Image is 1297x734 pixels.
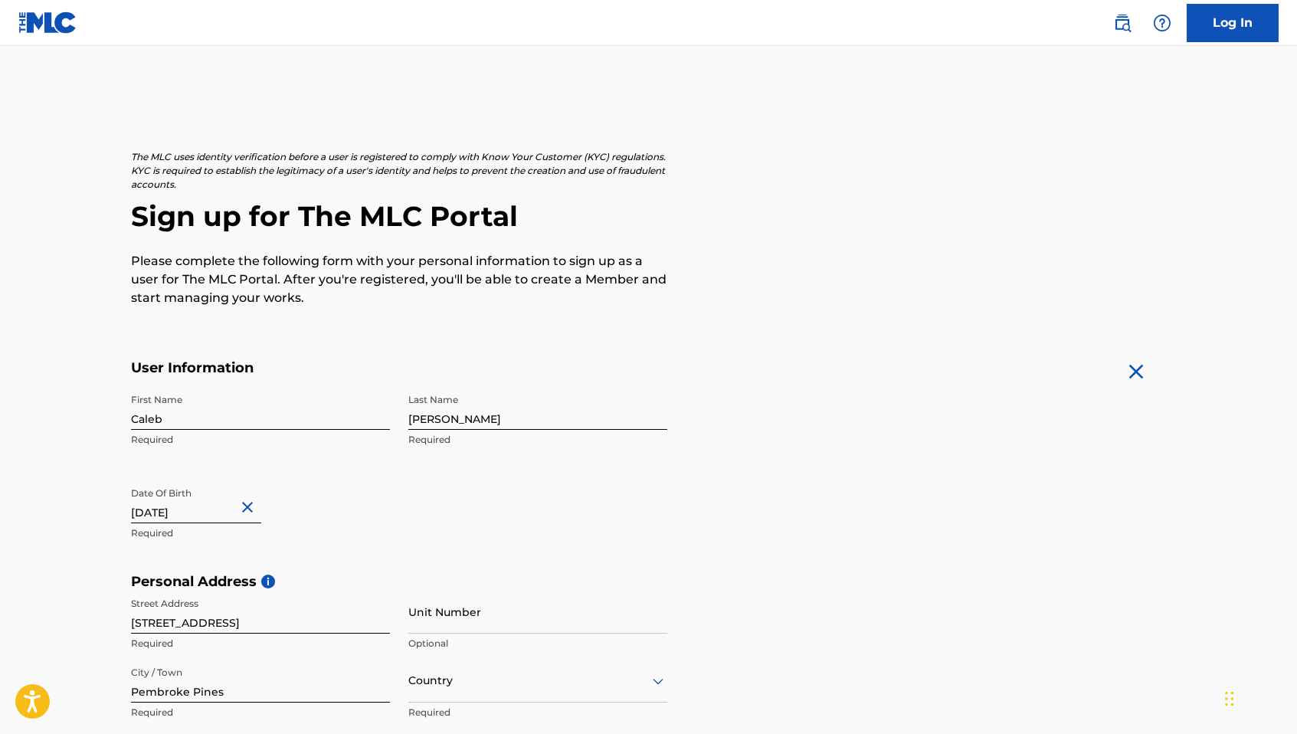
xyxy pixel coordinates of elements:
p: Required [408,433,667,447]
div: Drag [1225,676,1234,722]
p: Required [131,637,390,650]
p: The MLC uses identity verification before a user is registered to comply with Know Your Customer ... [131,150,667,192]
iframe: Chat Widget [1220,660,1297,734]
h2: Sign up for The MLC Portal [131,199,1167,234]
a: Public Search [1107,8,1138,38]
a: Log In [1187,4,1279,42]
img: close [1124,359,1148,384]
div: Help [1147,8,1177,38]
button: Close [238,484,261,531]
img: MLC Logo [18,11,77,34]
p: Optional [408,637,667,650]
h5: Personal Address [131,573,1167,591]
p: Required [131,706,390,719]
img: search [1113,14,1132,32]
p: Required [131,433,390,447]
p: Please complete the following form with your personal information to sign up as a user for The ML... [131,252,667,307]
p: Required [408,706,667,719]
img: help [1153,14,1171,32]
span: i [261,575,275,588]
p: Required [131,526,390,540]
h5: User Information [131,359,667,377]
